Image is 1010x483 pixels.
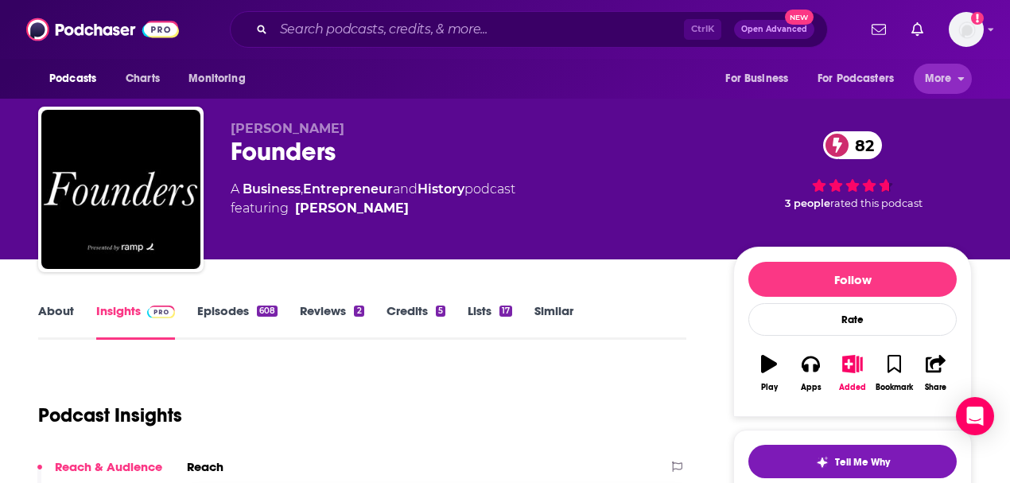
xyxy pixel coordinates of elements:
[915,345,957,402] button: Share
[865,16,892,43] a: Show notifications dropdown
[790,345,831,402] button: Apps
[971,12,984,25] svg: Add a profile image
[748,303,957,336] div: Rate
[725,68,788,90] span: For Business
[26,14,179,45] img: Podchaser - Follow, Share and Rate Podcasts
[468,303,512,340] a: Lists17
[55,459,162,474] p: Reach & Audience
[231,180,515,218] div: A podcast
[873,345,915,402] button: Bookmark
[303,181,393,197] a: Entrepreneur
[818,68,894,90] span: For Podcasters
[956,397,994,435] div: Open Intercom Messenger
[801,383,822,392] div: Apps
[96,303,175,340] a: InsightsPodchaser Pro
[534,303,573,340] a: Similar
[436,306,445,317] div: 5
[816,456,829,469] img: tell me why sparkle
[832,345,873,402] button: Added
[295,199,409,218] div: [PERSON_NAME]
[147,306,175,318] img: Podchaser Pro
[949,12,984,47] span: Logged in as vjacobi
[714,64,808,94] button: open menu
[115,64,169,94] a: Charts
[830,197,923,209] span: rated this podcast
[785,197,830,209] span: 3 people
[38,64,117,94] button: open menu
[49,68,96,90] span: Podcasts
[684,19,721,40] span: Ctrl K
[243,181,301,197] a: Business
[748,262,957,297] button: Follow
[354,306,363,317] div: 2
[231,199,515,218] span: featuring
[785,10,814,25] span: New
[741,25,807,33] span: Open Advanced
[949,12,984,47] button: Show profile menu
[733,121,972,220] div: 82 3 peoplerated this podcast
[393,181,418,197] span: and
[188,68,245,90] span: Monitoring
[300,303,363,340] a: Reviews2
[734,20,814,39] button: Open AdvancedNew
[38,303,74,340] a: About
[301,181,303,197] span: ,
[823,131,882,159] a: 82
[905,16,930,43] a: Show notifications dropdown
[274,17,684,42] input: Search podcasts, credits, & more...
[807,64,917,94] button: open menu
[839,131,882,159] span: 82
[925,68,952,90] span: More
[748,445,957,478] button: tell me why sparkleTell Me Why
[761,383,778,392] div: Play
[231,121,344,136] span: [PERSON_NAME]
[126,68,160,90] span: Charts
[748,345,790,402] button: Play
[925,383,946,392] div: Share
[949,12,984,47] img: User Profile
[835,456,890,469] span: Tell Me Why
[187,459,223,474] h2: Reach
[876,383,913,392] div: Bookmark
[387,303,445,340] a: Credits5
[499,306,512,317] div: 17
[257,306,278,317] div: 608
[418,181,464,197] a: History
[914,64,972,94] button: open menu
[230,11,828,48] div: Search podcasts, credits, & more...
[177,64,266,94] button: open menu
[839,383,866,392] div: Added
[41,110,200,269] img: Founders
[197,303,278,340] a: Episodes608
[38,403,182,427] h1: Podcast Insights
